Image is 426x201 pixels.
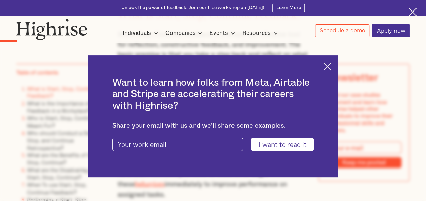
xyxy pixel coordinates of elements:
div: Companies [165,29,195,37]
a: Schedule a demo [315,24,370,37]
div: Resources [242,29,271,37]
form: current-ascender-blog-article-modal-form [112,138,314,151]
img: Highrise logo [16,19,87,40]
a: Learn More [272,3,305,13]
div: Companies [165,29,204,37]
img: Cross icon [409,8,417,16]
input: I want to read it [251,138,314,151]
div: Events [209,29,237,37]
h2: Want to learn how folks from Meta, Airtable and Stripe are accelerating their careers with Highrise? [112,77,314,111]
input: Your work email [112,138,243,151]
div: Individuals [123,29,160,37]
div: Share your email with us and we'll share some examples. [112,122,314,130]
div: Events [209,29,228,37]
a: Apply now [372,24,410,37]
div: Unlock the power of feedback. Join our free workshop on [DATE]! [121,5,265,11]
div: Resources [242,29,280,37]
div: Individuals [123,29,151,37]
img: Cross icon [323,63,331,70]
